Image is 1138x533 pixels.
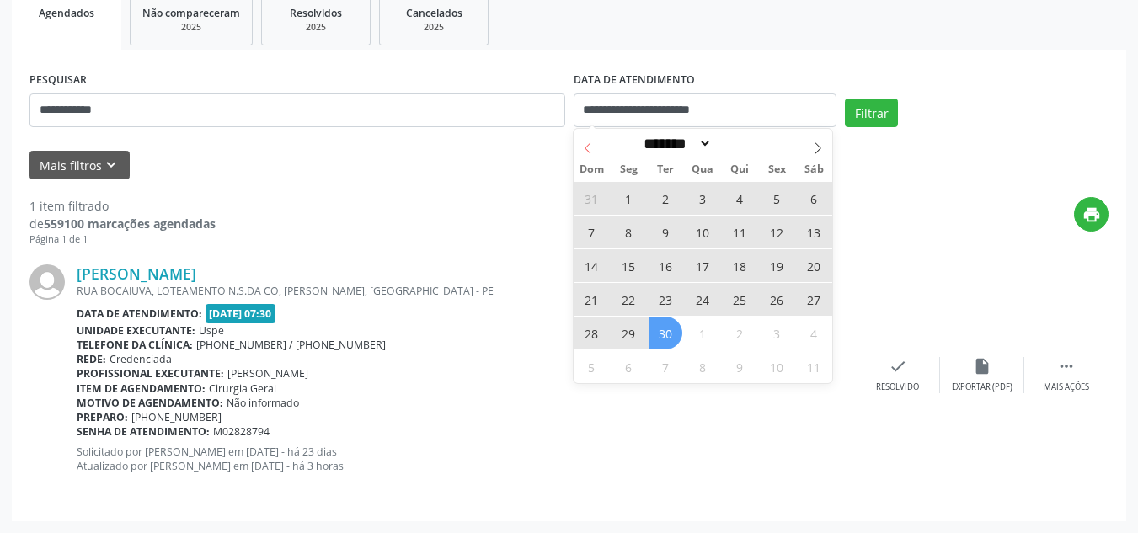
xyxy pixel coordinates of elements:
span: Outubro 3, 2025 [761,317,793,349]
div: 1 item filtrado [29,197,216,215]
span: Seg [610,164,647,175]
span: Setembro 17, 2025 [687,249,719,282]
b: Item de agendamento: [77,381,206,396]
span: Setembro 4, 2025 [724,182,756,215]
span: [PHONE_NUMBER] [131,410,222,424]
span: Outubro 8, 2025 [687,350,719,383]
span: Credenciada [110,352,172,366]
b: Unidade executante: [77,323,195,338]
div: Exportar (PDF) [952,381,1012,393]
span: Setembro 9, 2025 [649,216,682,248]
span: Setembro 28, 2025 [575,317,608,349]
span: Qui [721,164,758,175]
i: check [889,357,907,376]
i: keyboard_arrow_down [102,156,120,174]
span: Outubro 6, 2025 [612,350,645,383]
span: Setembro 16, 2025 [649,249,682,282]
span: Outubro 4, 2025 [798,317,831,349]
span: Setembro 19, 2025 [761,249,793,282]
div: Resolvido [876,381,919,393]
div: Página 1 de 1 [29,232,216,247]
div: de [29,215,216,232]
span: Não informado [227,396,299,410]
span: Setembro 3, 2025 [687,182,719,215]
span: [PERSON_NAME] [227,366,308,381]
b: Rede: [77,352,106,366]
span: M02828794 [213,424,270,439]
div: RUA BOCAIUVA, LOTEAMENTO N.S.DA CO, [PERSON_NAME], [GEOGRAPHIC_DATA] - PE [77,284,856,298]
span: Setembro 29, 2025 [612,317,645,349]
b: Telefone da clínica: [77,338,193,352]
span: Setembro 8, 2025 [612,216,645,248]
div: 2025 [392,21,476,34]
i: print [1082,205,1101,224]
span: Dom [574,164,611,175]
span: Setembro 14, 2025 [575,249,608,282]
span: Agendados [39,6,94,20]
div: Mais ações [1044,381,1089,393]
i: insert_drive_file [973,357,991,376]
span: Ter [647,164,684,175]
label: DATA DE ATENDIMENTO [574,67,695,93]
span: Sáb [795,164,832,175]
a: [PERSON_NAME] [77,264,196,283]
span: Setembro 23, 2025 [649,283,682,316]
strong: 559100 marcações agendadas [44,216,216,232]
span: Setembro 12, 2025 [761,216,793,248]
b: Senha de atendimento: [77,424,210,439]
span: Outubro 10, 2025 [761,350,793,383]
span: Outubro 9, 2025 [724,350,756,383]
span: Setembro 11, 2025 [724,216,756,248]
span: [DATE] 07:30 [206,304,276,323]
span: Setembro 24, 2025 [687,283,719,316]
span: Setembro 21, 2025 [575,283,608,316]
b: Data de atendimento: [77,306,202,321]
span: Setembro 10, 2025 [687,216,719,248]
span: Setembro 18, 2025 [724,249,756,282]
span: Outubro 5, 2025 [575,350,608,383]
button: Filtrar [845,99,898,127]
span: Qua [684,164,721,175]
span: Setembro 30, 2025 [649,317,682,349]
button: print [1074,197,1109,232]
b: Profissional executante: [77,366,224,381]
span: Setembro 1, 2025 [612,182,645,215]
span: Agosto 31, 2025 [575,182,608,215]
i:  [1057,357,1076,376]
span: Cirurgia Geral [209,381,276,396]
button: Mais filtroskeyboard_arrow_down [29,151,130,180]
span: Setembro 22, 2025 [612,283,645,316]
span: Setembro 25, 2025 [724,283,756,316]
span: Setembro 7, 2025 [575,216,608,248]
span: Setembro 6, 2025 [798,182,831,215]
span: Cancelados [406,6,462,20]
span: Não compareceram [142,6,240,20]
span: Setembro 20, 2025 [798,249,831,282]
img: img [29,264,65,300]
span: Uspe [199,323,224,338]
span: [PHONE_NUMBER] / [PHONE_NUMBER] [196,338,386,352]
span: Sex [758,164,795,175]
b: Preparo: [77,410,128,424]
span: Setembro 15, 2025 [612,249,645,282]
span: Setembro 13, 2025 [798,216,831,248]
select: Month [638,135,713,152]
span: Outubro 11, 2025 [798,350,831,383]
span: Resolvidos [290,6,342,20]
div: 2025 [274,21,358,34]
b: Motivo de agendamento: [77,396,223,410]
p: Solicitado por [PERSON_NAME] em [DATE] - há 23 dias Atualizado por [PERSON_NAME] em [DATE] - há 3... [77,445,856,473]
input: Year [712,135,767,152]
span: Outubro 7, 2025 [649,350,682,383]
span: Outubro 1, 2025 [687,317,719,349]
span: Setembro 5, 2025 [761,182,793,215]
div: 2025 [142,21,240,34]
span: Setembro 27, 2025 [798,283,831,316]
span: Setembro 26, 2025 [761,283,793,316]
span: Setembro 2, 2025 [649,182,682,215]
label: PESQUISAR [29,67,87,93]
span: Outubro 2, 2025 [724,317,756,349]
